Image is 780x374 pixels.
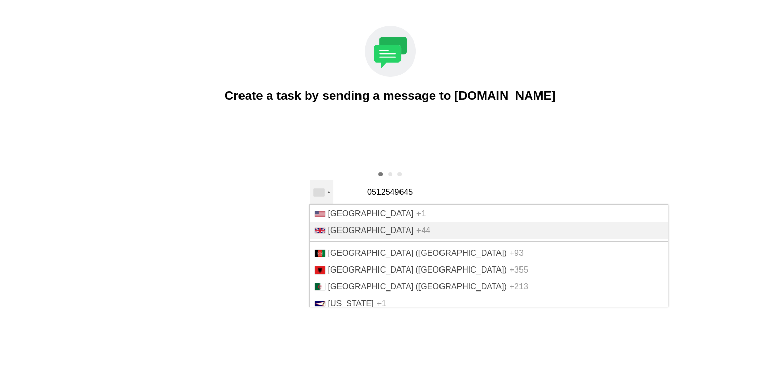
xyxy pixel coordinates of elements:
[510,282,528,291] span: +213
[26,250,754,261] span: Failed to parse number
[510,248,524,257] span: +93
[416,226,430,235] span: +44
[323,188,458,197] input: Type your phone number
[328,209,414,218] span: [GEOGRAPHIC_DATA]
[328,265,507,274] span: [GEOGRAPHIC_DATA] ([GEOGRAPHIC_DATA])
[510,265,528,274] span: +355
[328,282,507,291] span: [GEOGRAPHIC_DATA] (‫[GEOGRAPHIC_DATA]‬‎)
[377,299,386,308] span: +1
[328,248,507,257] span: [GEOGRAPHIC_DATA] (‫[GEOGRAPHIC_DATA]‬‎)
[224,87,557,105] div: Create a task by sending a message to [DOMAIN_NAME]
[328,226,414,235] span: [GEOGRAPHIC_DATA]
[416,209,426,218] span: +1
[365,26,416,77] img: message
[328,299,374,308] span: [US_STATE]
